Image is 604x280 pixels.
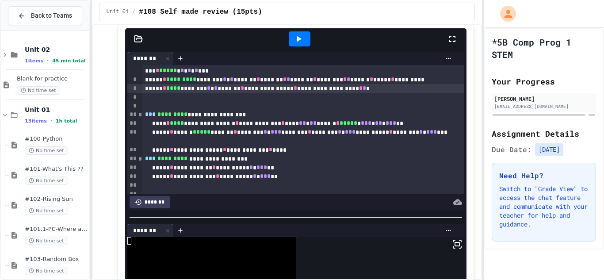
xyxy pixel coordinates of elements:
div: [PERSON_NAME] [494,95,593,103]
span: Unit 02 [25,46,88,54]
span: • [47,57,49,64]
h3: Need Help? [499,170,589,181]
span: / [132,8,135,15]
h2: Your Progress [492,75,596,88]
span: #102-Rising Sun [25,196,88,203]
span: No time set [25,146,68,155]
span: No time set [25,267,68,275]
div: [EMAIL_ADDRESS][DOMAIN_NAME] [494,103,593,110]
span: Back to Teams [31,11,72,20]
span: No time set [25,207,68,215]
span: Unit 01 [25,106,88,114]
span: #101-What's This ?? [25,165,88,173]
span: Blank for practice [17,75,88,83]
span: 1h total [56,118,77,124]
span: 45 min total [52,58,85,64]
span: No time set [17,86,60,95]
span: No time set [25,176,68,185]
button: Back to Teams [8,6,82,25]
p: Switch to "Grade View" to access the chat feature and communicate with your teacher for help and ... [499,184,589,229]
span: • [50,117,52,124]
span: 1 items [25,58,43,64]
span: Unit 01 [107,8,129,15]
span: #101.1-PC-Where am I? [25,226,88,233]
span: Due Date: [492,144,531,155]
span: #103-Random Box [25,256,88,263]
div: My Account [491,4,518,24]
span: [DATE] [535,143,563,156]
span: #108 Self made review (15pts) [139,7,262,17]
h2: Assignment Details [492,127,596,140]
h1: *5B Comp Prog 1 STEM [492,36,596,61]
span: No time set [25,237,68,245]
span: #100-Python [25,135,88,143]
span: 13 items [25,118,47,124]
